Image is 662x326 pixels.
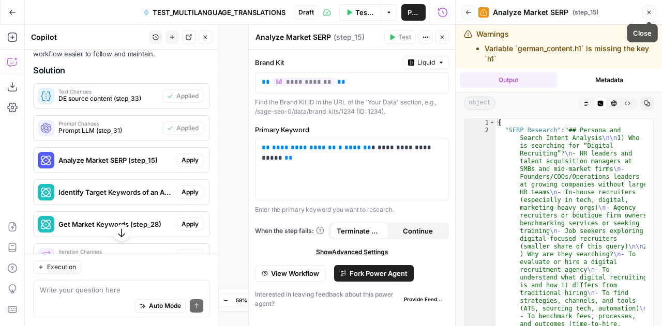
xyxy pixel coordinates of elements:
[33,66,210,75] h2: Solution
[464,97,495,110] span: object
[401,4,426,21] button: Publish
[58,126,158,135] span: Prompt LLM (step_31)
[58,94,158,103] span: DE source content (step_33)
[255,290,449,308] div: Interested in leaving feedback about this power agent?
[58,155,173,165] span: Analyze Market SERP (step_15)
[408,7,419,18] span: Publish
[398,33,411,42] span: Test
[255,125,449,135] label: Primary Keyword
[182,188,199,197] span: Apply
[153,7,285,18] span: TEST_MULTILANGUAGE_TRANSLATIONS
[489,119,495,127] span: Toggle code folding, rows 1 through 3278
[162,121,203,135] button: Applied
[334,32,365,42] span: ( step_15 )
[403,226,433,236] span: Continue
[176,123,199,133] span: Applied
[271,268,319,278] span: View Workflow
[298,8,314,17] span: Draft
[149,301,181,310] span: Auto Mode
[485,43,654,64] li: Variable `german_content.h1` is missing the key `h1`
[316,247,388,257] span: Show Advanced Settings
[58,89,158,94] span: Text Changes
[417,58,435,67] span: Liquid
[460,72,557,88] button: Output
[389,223,447,239] button: Continue
[400,293,449,305] button: Provide Feedback
[58,121,158,126] span: Prompt Changes
[176,91,199,101] span: Applied
[182,220,199,229] span: Apply
[337,226,383,236] span: Terminate Workflow
[255,226,324,236] a: When the step fails:
[334,265,414,282] button: Fork Power Agent
[573,8,598,17] span: ( step_15 )
[350,268,408,278] span: Fork Power Agent
[33,260,81,273] button: Execution
[464,119,495,127] div: 1
[493,7,568,18] span: Analyze Market SERP
[255,265,326,282] button: View Workflow
[31,32,146,42] div: Copilot
[58,249,173,254] span: Iteration Changes
[58,219,173,229] span: Get Market Keywords (step_28)
[177,153,203,167] button: Apply
[47,262,76,271] span: Execution
[476,29,654,64] div: Warnings
[162,89,203,103] button: Applied
[339,4,381,21] button: Test Workflow
[177,250,203,263] button: Apply
[255,205,449,215] p: Enter the primary keyword you want to research.
[561,72,658,88] button: Metadata
[403,56,449,69] button: Liquid
[177,185,203,199] button: Apply
[137,4,292,21] button: TEST_MULTILANGUAGE_TRANSLATIONS
[135,299,186,312] button: Auto Mode
[182,156,199,165] span: Apply
[404,295,445,303] span: Provide Feedback
[355,7,374,18] span: Test Workflow
[58,187,173,197] span: Identify Target Keywords of an Article (step_11)
[384,30,416,44] button: Test
[182,252,199,261] span: Apply
[236,296,247,304] span: 59%
[177,218,203,231] button: Apply
[255,32,331,42] textarea: Analyze Market SERP
[255,98,449,116] div: Find the Brand Kit ID in the URL of the 'Your Data' section, e.g., /sage-seo-0/data/brand_kits/12...
[255,57,399,68] label: Brand Kit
